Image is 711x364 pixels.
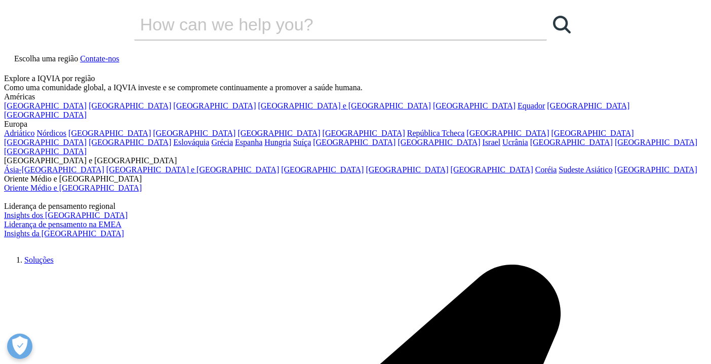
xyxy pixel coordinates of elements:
[547,9,577,40] a: Search
[4,156,177,165] font: [GEOGRAPHIC_DATA] e [GEOGRAPHIC_DATA]
[134,9,518,40] input: Search
[4,101,87,110] a: [GEOGRAPHIC_DATA]
[106,165,279,174] a: [GEOGRAPHIC_DATA] e [GEOGRAPHIC_DATA]
[4,165,104,174] a: Ásia-[GEOGRAPHIC_DATA]
[4,120,27,128] font: Europa
[211,138,233,147] a: Grécia
[89,138,171,147] a: [GEOGRAPHIC_DATA]
[551,129,634,137] a: [GEOGRAPHIC_DATA]
[264,138,291,147] a: Hungria
[4,83,363,92] font: Como uma comunidade global, a IQVIA investe e se compromete continuamente a promover a saúde humana.
[4,147,87,156] a: [GEOGRAPHIC_DATA]
[366,165,448,174] a: [GEOGRAPHIC_DATA]
[323,129,405,137] a: [GEOGRAPHIC_DATA]
[4,92,35,101] font: Américas
[4,74,95,83] font: Explore a IQVIA por região
[615,165,697,174] a: [GEOGRAPHIC_DATA]
[24,256,54,264] a: Soluções
[4,202,115,210] font: Liderança de pensamento regional
[313,138,396,147] a: [GEOGRAPHIC_DATA]
[281,165,364,174] a: [GEOGRAPHIC_DATA]
[530,138,613,147] a: [GEOGRAPHIC_DATA]
[68,129,151,137] a: [GEOGRAPHIC_DATA]
[433,101,516,110] a: [GEOGRAPHIC_DATA]
[4,211,128,220] a: Insights dos [GEOGRAPHIC_DATA]
[4,229,124,238] a: Insights da [GEOGRAPHIC_DATA]
[80,54,119,63] a: Contate-nos
[238,129,320,137] a: [GEOGRAPHIC_DATA]
[7,334,32,359] button: Abrir preferências
[398,138,480,147] a: [GEOGRAPHIC_DATA]
[4,174,142,183] font: Oriente Médio e [GEOGRAPHIC_DATA]
[615,138,697,147] a: [GEOGRAPHIC_DATA]
[293,138,311,147] a: Suíça
[4,220,122,229] a: Liderança de pensamento na EMEA
[14,54,78,63] font: Escolha uma região
[518,101,545,110] a: Equador
[173,138,209,147] a: Eslováquia
[173,101,256,110] a: [GEOGRAPHIC_DATA]
[547,101,629,110] a: [GEOGRAPHIC_DATA]
[407,129,465,137] a: República Tcheca
[502,138,528,147] a: Ucrânia
[4,129,34,137] a: Adriático
[235,138,262,147] a: Espanha
[535,165,557,174] a: Coréia
[4,184,142,192] a: Oriente Médio e [GEOGRAPHIC_DATA]
[559,165,612,174] a: Sudeste Asiático
[153,129,235,137] a: [GEOGRAPHIC_DATA]
[451,165,533,174] a: [GEOGRAPHIC_DATA]
[483,138,501,147] a: Israel
[89,101,171,110] a: [GEOGRAPHIC_DATA]
[36,129,66,137] a: Nórdicos
[553,16,571,33] svg: Search
[466,129,549,137] a: [GEOGRAPHIC_DATA]
[4,138,87,147] a: [GEOGRAPHIC_DATA]
[258,101,430,110] a: [GEOGRAPHIC_DATA] e [GEOGRAPHIC_DATA]
[4,111,87,119] a: [GEOGRAPHIC_DATA]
